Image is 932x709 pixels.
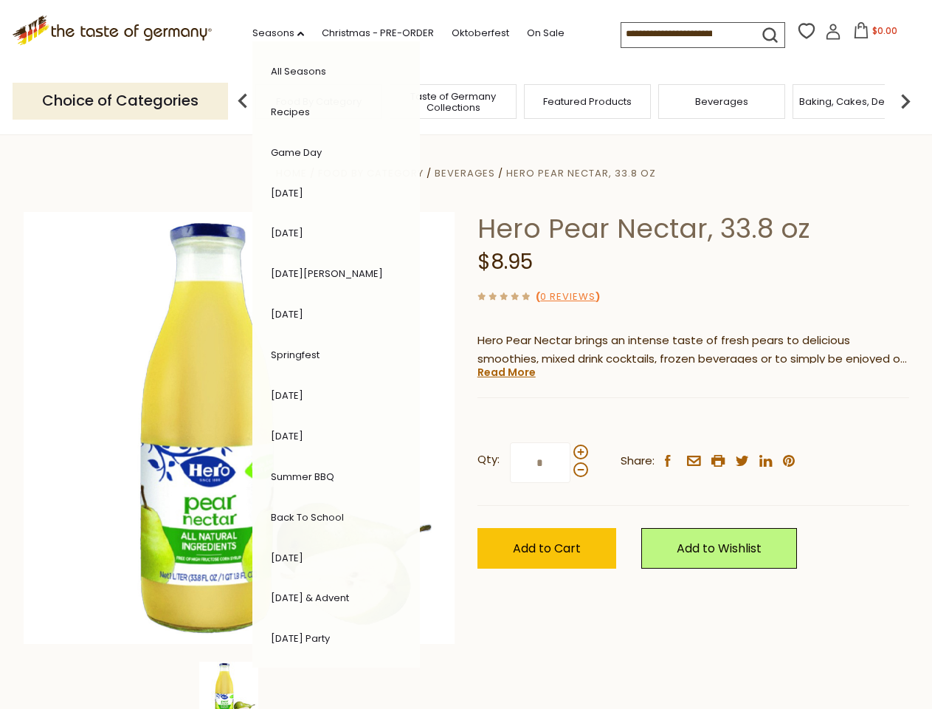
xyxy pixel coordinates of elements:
strong: Qty: [477,451,500,469]
span: $0.00 [872,24,897,37]
img: Hero Pear Nectar, 33.8 oz [24,212,455,644]
a: [DATE] [271,551,303,565]
a: Seasons [252,25,304,41]
a: Recipes [271,105,310,119]
span: $8.95 [477,247,533,276]
a: Beverages [695,96,748,107]
a: Back to School [271,510,344,524]
a: Beverages [435,166,495,180]
a: All Seasons [271,64,326,78]
a: Taste of Germany Collections [394,91,512,113]
h1: Hero Pear Nectar, 33.8 oz [477,212,909,245]
button: Add to Cart [477,528,616,569]
a: Baking, Cakes, Desserts [799,96,914,107]
img: next arrow [891,86,920,116]
a: [DATE] [271,226,303,240]
a: 0 Reviews [540,290,596,305]
a: [DATE][PERSON_NAME] [271,267,383,281]
a: Christmas - PRE-ORDER [322,25,434,41]
input: Qty: [510,442,570,483]
button: $0.00 [844,22,907,44]
p: Hero Pear Nectar brings an intense taste of fresh pears to delicious smoothies, mixed drink cockt... [477,332,909,369]
a: Read More [477,365,536,380]
span: ( ) [536,290,600,304]
a: Springfest [271,348,320,362]
a: Game Day [271,145,322,160]
a: On Sale [527,25,565,41]
a: [DATE] [271,307,303,321]
a: Summer BBQ [271,470,334,484]
a: [DATE] [271,388,303,403]
span: Add to Cart [513,540,581,557]
span: Share: [621,452,655,470]
a: Featured Products [543,96,632,107]
a: Hero Pear Nectar, 33.8 oz [506,166,656,180]
img: previous arrow [228,86,258,116]
a: [DATE] [271,186,303,200]
a: [DATE] [271,429,303,443]
a: [DATE] & Advent [271,591,349,605]
a: Add to Wishlist [641,528,797,569]
a: [DATE] Party [271,631,330,645]
a: Oktoberfest [452,25,509,41]
p: Choice of Categories [13,83,228,119]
